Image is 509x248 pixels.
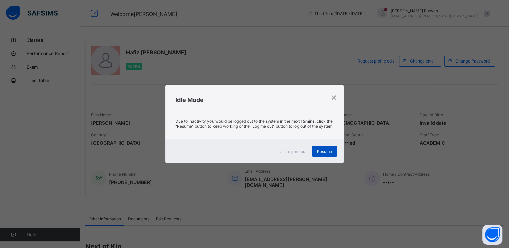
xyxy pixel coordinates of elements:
[301,119,315,124] strong: 15mins
[175,119,333,129] p: Due to inactivity you would be logged out to the system in the next , click the "Resume" button t...
[331,91,337,103] div: ×
[286,149,307,154] span: Log me out
[317,149,332,154] span: Resume
[175,96,333,103] h2: Idle Mode
[482,225,502,245] button: Open asap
